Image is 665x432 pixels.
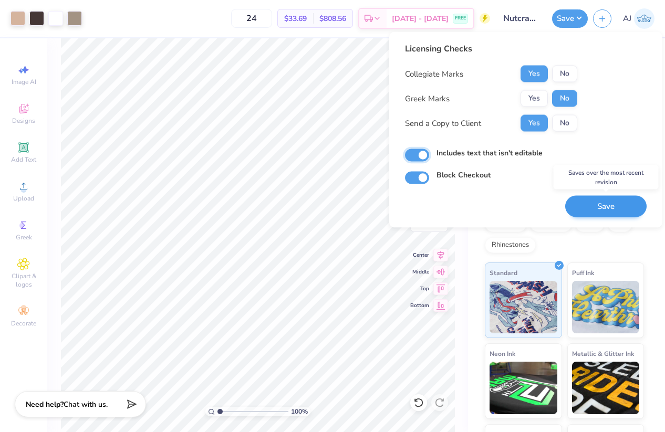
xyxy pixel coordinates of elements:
[392,13,449,24] span: [DATE] - [DATE]
[552,66,577,82] button: No
[623,13,631,25] span: AJ
[319,13,346,24] span: $808.56
[5,272,42,289] span: Clipart & logos
[552,90,577,107] button: No
[552,115,577,132] button: No
[405,68,463,80] div: Collegiate Marks
[552,9,588,28] button: Save
[437,147,543,159] label: Includes text that isn't editable
[521,115,548,132] button: Yes
[410,268,429,276] span: Middle
[410,285,429,292] span: Top
[572,362,640,414] img: Metallic & Glitter Ink
[291,407,308,416] span: 100 %
[11,155,36,164] span: Add Text
[490,362,557,414] img: Neon Ink
[495,8,547,29] input: Untitled Design
[521,66,548,82] button: Yes
[410,302,429,309] span: Bottom
[410,251,429,259] span: Center
[26,399,64,409] strong: Need help?
[565,196,647,217] button: Save
[13,194,34,203] span: Upload
[437,170,491,181] label: Block Checkout
[12,117,35,125] span: Designs
[634,8,654,29] img: Armiel John Calzada
[490,281,557,333] img: Standard
[490,267,517,278] span: Standard
[572,267,594,278] span: Puff Ink
[490,348,515,359] span: Neon Ink
[405,43,577,55] div: Licensing Checks
[485,237,536,253] div: Rhinestones
[554,165,659,189] div: Saves over the most recent revision
[521,90,548,107] button: Yes
[572,281,640,333] img: Puff Ink
[12,78,36,86] span: Image AI
[231,9,272,28] input: – –
[623,8,654,29] a: AJ
[64,399,108,409] span: Chat with us.
[405,117,481,129] div: Send a Copy to Client
[572,348,634,359] span: Metallic & Glitter Ink
[16,233,32,241] span: Greek
[284,13,307,24] span: $33.69
[11,319,36,328] span: Decorate
[455,15,466,22] span: FREE
[405,92,450,104] div: Greek Marks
